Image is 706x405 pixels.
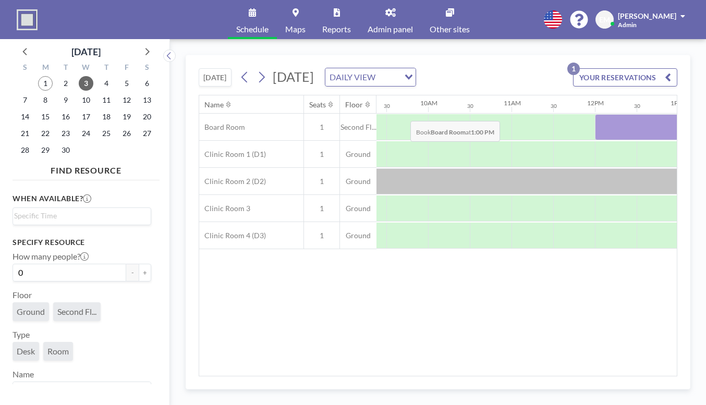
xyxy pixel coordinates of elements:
[139,264,151,281] button: +
[618,21,637,29] span: Admin
[15,62,35,75] div: S
[431,128,466,136] b: Board Room
[587,99,604,107] div: 12PM
[340,122,376,132] span: Second Fl...
[140,76,154,91] span: Saturday, September 6, 2025
[199,122,245,132] span: Board Room
[79,93,93,107] span: Wednesday, September 10, 2025
[140,93,154,107] span: Saturday, September 13, 2025
[96,62,116,75] div: T
[368,25,413,33] span: Admin panel
[18,143,32,157] span: Sunday, September 28, 2025
[199,204,250,213] span: Clinic Room 3
[140,109,154,124] span: Saturday, September 20, 2025
[309,100,326,109] div: Seats
[58,109,73,124] span: Tuesday, September 16, 2025
[119,109,134,124] span: Friday, September 19, 2025
[13,382,151,400] div: Search for option
[410,121,500,142] span: Book at
[99,93,114,107] span: Thursday, September 11, 2025
[13,251,89,262] label: How many people?
[79,109,93,124] span: Wednesday, September 17, 2025
[18,93,32,107] span: Sunday, September 7, 2025
[58,76,73,91] span: Tuesday, September 2, 2025
[430,25,470,33] span: Other sites
[13,238,151,247] h3: Specify resource
[17,9,38,30] img: organization-logo
[573,68,677,87] button: YOUR RESERVATIONS1
[304,231,339,240] span: 1
[137,62,157,75] div: S
[13,369,34,379] label: Name
[325,68,416,86] div: Search for option
[119,76,134,91] span: Friday, September 5, 2025
[58,126,73,141] span: Tuesday, September 23, 2025
[58,93,73,107] span: Tuesday, September 9, 2025
[38,76,53,91] span: Monday, September 1, 2025
[99,109,114,124] span: Thursday, September 18, 2025
[13,161,160,176] h4: FIND RESOURCE
[199,68,232,87] button: [DATE]
[340,177,376,186] span: Ground
[420,99,437,107] div: 10AM
[599,15,610,24] span: EM
[17,306,45,317] span: Ground
[322,25,351,33] span: Reports
[467,103,473,109] div: 30
[99,126,114,141] span: Thursday, September 25, 2025
[38,109,53,124] span: Monday, September 15, 2025
[140,126,154,141] span: Saturday, September 27, 2025
[13,208,151,224] div: Search for option
[57,306,96,317] span: Second Fl...
[199,177,266,186] span: Clinic Room 2 (D2)
[79,126,93,141] span: Wednesday, September 24, 2025
[471,128,494,136] b: 1:00 PM
[551,103,557,109] div: 30
[13,329,30,340] label: Type
[13,290,32,300] label: Floor
[618,11,676,20] span: [PERSON_NAME]
[119,93,134,107] span: Friday, September 12, 2025
[671,99,684,107] div: 1PM
[504,99,521,107] div: 11AM
[273,69,314,84] span: [DATE]
[340,204,376,213] span: Ground
[35,62,56,75] div: M
[14,210,145,222] input: Search for option
[18,109,32,124] span: Sunday, September 14, 2025
[17,346,35,357] span: Desk
[340,150,376,159] span: Ground
[304,177,339,186] span: 1
[116,62,137,75] div: F
[384,103,390,109] div: 30
[14,384,145,398] input: Search for option
[18,126,32,141] span: Sunday, September 21, 2025
[634,103,640,109] div: 30
[199,231,266,240] span: Clinic Room 4 (D3)
[79,76,93,91] span: Wednesday, September 3, 2025
[345,100,363,109] div: Floor
[199,150,266,159] span: Clinic Room 1 (D1)
[76,62,96,75] div: W
[38,143,53,157] span: Monday, September 29, 2025
[236,25,269,33] span: Schedule
[38,93,53,107] span: Monday, September 8, 2025
[304,204,339,213] span: 1
[71,44,101,59] div: [DATE]
[340,231,376,240] span: Ground
[99,76,114,91] span: Thursday, September 4, 2025
[58,143,73,157] span: Tuesday, September 30, 2025
[56,62,76,75] div: T
[47,346,69,357] span: Room
[126,264,139,281] button: -
[304,122,339,132] span: 1
[327,70,378,84] span: DAILY VIEW
[567,63,580,75] p: 1
[204,100,224,109] div: Name
[379,70,398,84] input: Search for option
[304,150,339,159] span: 1
[285,25,306,33] span: Maps
[38,126,53,141] span: Monday, September 22, 2025
[119,126,134,141] span: Friday, September 26, 2025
